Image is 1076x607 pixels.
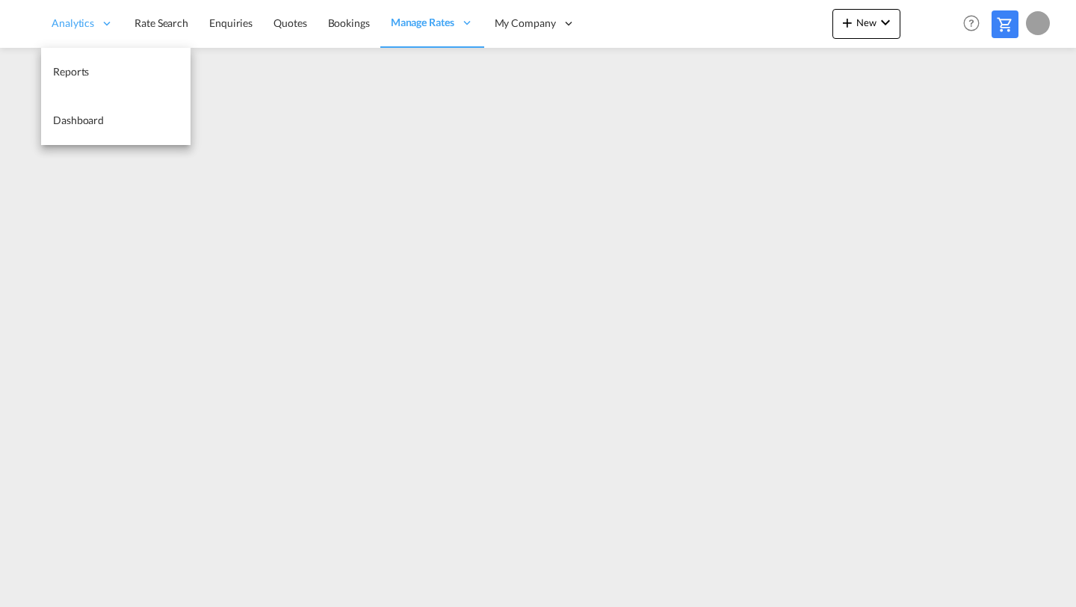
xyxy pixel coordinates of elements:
[328,16,370,29] span: Bookings
[134,16,188,29] span: Rate Search
[273,16,306,29] span: Quotes
[838,16,894,28] span: New
[495,16,556,31] span: My Company
[959,10,984,36] span: Help
[52,16,94,31] span: Analytics
[53,65,89,78] span: Reports
[391,15,454,30] span: Manage Rates
[41,48,191,96] a: Reports
[41,96,191,145] a: Dashboard
[832,9,900,39] button: icon-plus 400-fgNewicon-chevron-down
[209,16,253,29] span: Enquiries
[959,10,992,37] div: Help
[838,13,856,31] md-icon: icon-plus 400-fg
[53,114,104,126] span: Dashboard
[876,13,894,31] md-icon: icon-chevron-down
